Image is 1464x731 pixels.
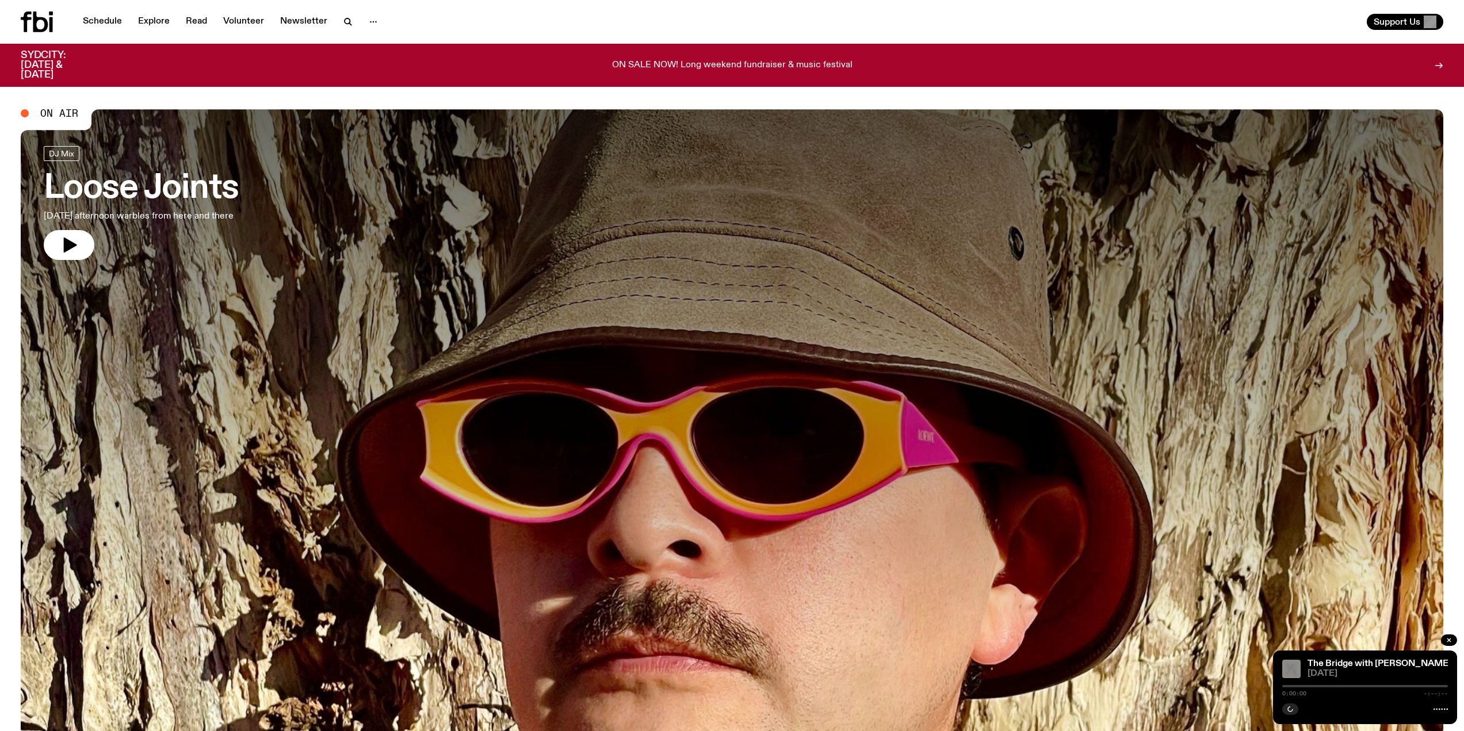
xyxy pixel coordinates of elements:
span: -:--:-- [1424,691,1448,696]
a: Read [179,14,214,30]
a: Loose Joints[DATE] afternoon warbles from here and there [44,146,239,260]
span: On Air [40,108,78,118]
span: 0:00:00 [1282,691,1306,696]
span: Support Us [1374,17,1420,27]
h3: SYDCITY: [DATE] & [DATE] [21,51,94,80]
a: Newsletter [273,14,334,30]
a: DJ Mix [44,146,79,161]
h3: Loose Joints [44,173,239,205]
span: DJ Mix [49,150,74,158]
a: Explore [131,14,177,30]
p: [DATE] afternoon warbles from here and there [44,209,239,223]
p: ON SALE NOW! Long weekend fundraiser & music festival [612,60,853,71]
a: The Bridge with [PERSON_NAME] [1308,659,1451,668]
a: Schedule [76,14,129,30]
span: [DATE] [1308,669,1448,678]
a: Volunteer [216,14,271,30]
button: Support Us [1367,14,1443,30]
